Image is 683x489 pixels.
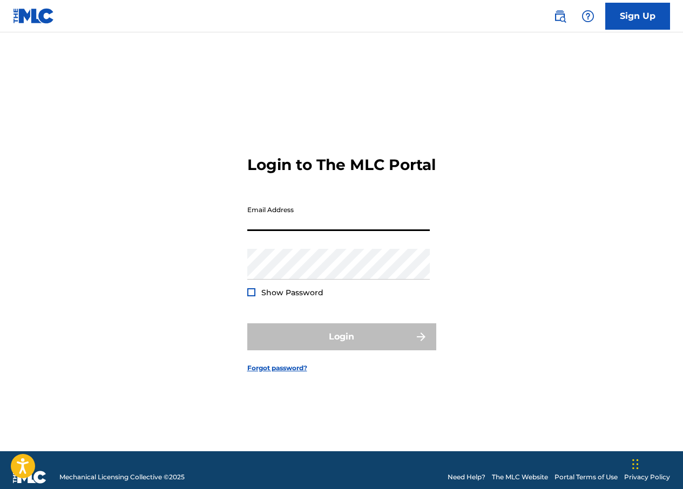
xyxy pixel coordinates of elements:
a: Privacy Policy [624,472,670,482]
a: Sign Up [605,3,670,30]
a: The MLC Website [492,472,548,482]
div: Help [577,5,599,27]
a: Portal Terms of Use [554,472,618,482]
iframe: Chat Widget [629,437,683,489]
a: Public Search [549,5,571,27]
a: Need Help? [448,472,485,482]
img: help [581,10,594,23]
span: Show Password [261,288,323,297]
a: Forgot password? [247,363,307,373]
img: logo [13,471,46,484]
div: Drag [632,448,639,480]
h3: Login to The MLC Portal [247,155,436,174]
img: search [553,10,566,23]
img: MLC Logo [13,8,55,24]
span: Mechanical Licensing Collective © 2025 [59,472,185,482]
